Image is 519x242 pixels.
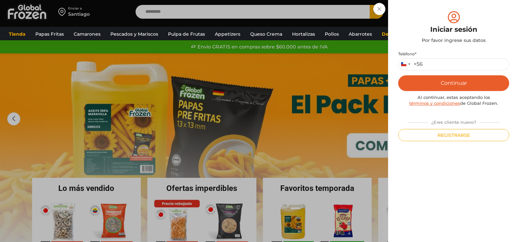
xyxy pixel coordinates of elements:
[6,28,29,40] a: Tienda
[32,28,67,40] a: Papas Fritas
[345,28,375,40] a: Abarrotes
[399,59,423,70] button: Selected country
[398,51,509,57] label: Teléfono
[379,28,414,40] a: Descuentos
[212,28,244,40] a: Appetizers
[322,28,342,40] a: Pollos
[70,28,104,40] a: Camarones
[398,37,509,44] div: Por favor ingrese sus datos
[409,101,460,106] a: términos y condiciones
[247,28,286,40] a: Queso Crema
[289,28,318,40] a: Hortalizas
[414,61,423,68] div: +56
[404,117,504,125] div: ¿Eres cliente nuevo?
[398,129,509,141] button: Registrarse
[107,28,161,40] a: Pescados y Mariscos
[398,94,509,106] div: Al continuar, estas aceptando los de Global Frozen.
[446,10,461,25] img: tabler-icon-user-circle.svg
[398,25,509,34] div: Iniciar sesión
[165,28,208,40] a: Pulpa de Frutas
[398,75,509,91] button: Continuar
